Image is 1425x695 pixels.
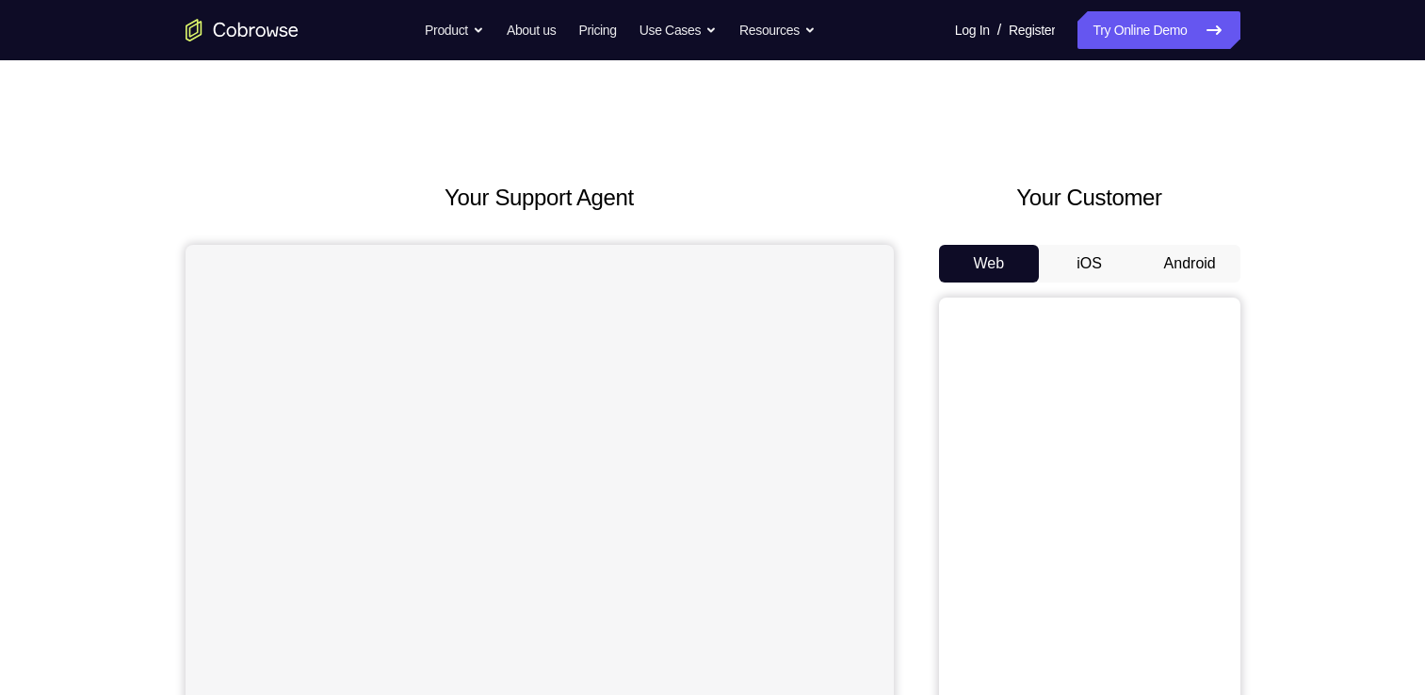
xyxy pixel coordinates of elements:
[578,11,616,49] a: Pricing
[1039,245,1140,283] button: iOS
[186,19,299,41] a: Go to the home page
[425,11,484,49] button: Product
[1009,11,1055,49] a: Register
[507,11,556,49] a: About us
[1077,11,1239,49] a: Try Online Demo
[939,181,1240,215] h2: Your Customer
[1140,245,1240,283] button: Android
[640,11,717,49] button: Use Cases
[739,11,816,49] button: Resources
[955,11,990,49] a: Log In
[997,19,1001,41] span: /
[939,245,1040,283] button: Web
[186,181,894,215] h2: Your Support Agent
